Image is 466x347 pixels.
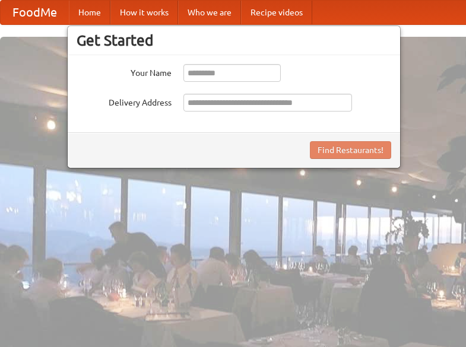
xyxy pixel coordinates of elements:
[310,141,391,159] button: Find Restaurants!
[178,1,241,24] a: Who we are
[69,1,110,24] a: Home
[110,1,178,24] a: How it works
[241,1,312,24] a: Recipe videos
[1,1,69,24] a: FoodMe
[77,31,391,49] h3: Get Started
[77,94,172,109] label: Delivery Address
[77,64,172,79] label: Your Name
